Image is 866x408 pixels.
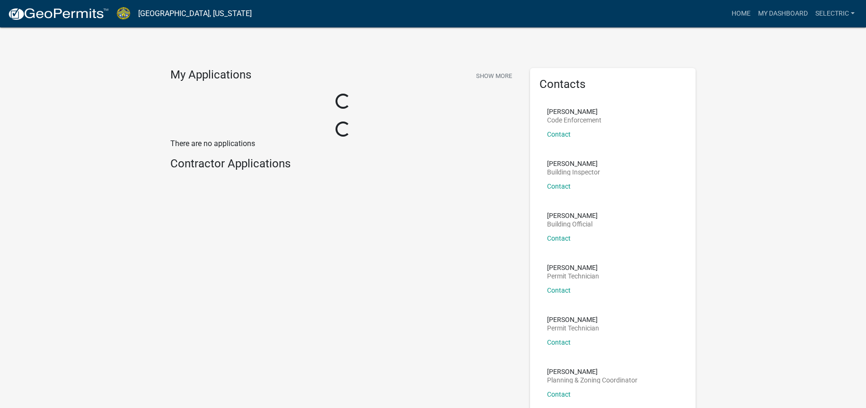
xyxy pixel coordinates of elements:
[812,5,858,23] a: Selectric
[547,286,571,294] a: Contact
[170,68,251,82] h4: My Applications
[547,325,599,331] p: Permit Technician
[728,5,754,23] a: Home
[547,212,598,219] p: [PERSON_NAME]
[547,108,601,115] p: [PERSON_NAME]
[170,157,516,171] h4: Contractor Applications
[547,117,601,123] p: Code Enforcement
[539,78,686,91] h5: Contacts
[472,68,516,84] button: Show More
[547,264,599,271] p: [PERSON_NAME]
[547,169,600,175] p: Building Inspector
[547,130,571,138] a: Contact
[547,160,600,167] p: [PERSON_NAME]
[138,6,252,22] a: [GEOGRAPHIC_DATA], [US_STATE]
[547,391,571,398] a: Contact
[116,7,131,20] img: Jasper County, South Carolina
[170,138,516,149] p: There are no applications
[547,316,599,323] p: [PERSON_NAME]
[754,5,812,23] a: My Dashboard
[547,234,571,242] a: Contact
[547,368,637,375] p: [PERSON_NAME]
[170,157,516,174] wm-workflow-list-section: Contractor Applications
[547,221,598,227] p: Building Official
[547,339,571,346] a: Contact
[547,273,599,279] p: Permit Technician
[547,182,571,190] a: Contact
[547,377,637,383] p: Planning & Zoning Coordinator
